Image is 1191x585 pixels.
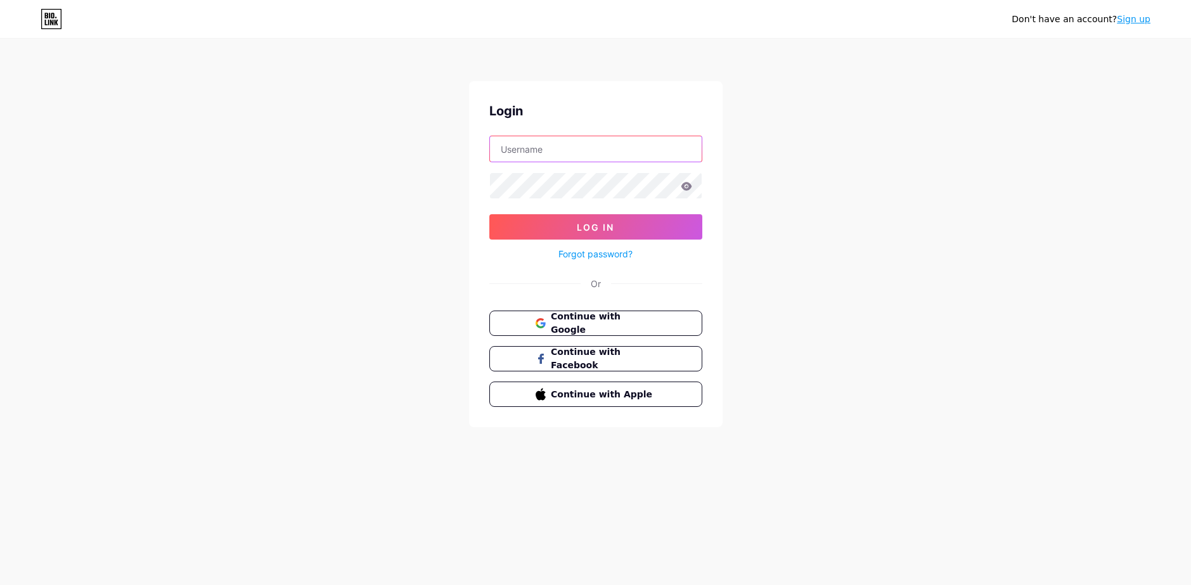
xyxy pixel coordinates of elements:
span: Log In [577,222,614,233]
a: Sign up [1117,14,1150,24]
span: Continue with Apple [551,388,655,401]
a: Forgot password? [558,247,633,260]
span: Continue with Google [551,310,655,337]
div: Login [489,101,702,120]
div: Don't have an account? [1012,13,1150,26]
input: Username [490,136,702,162]
div: Or [591,277,601,290]
button: Continue with Facebook [489,346,702,371]
button: Log In [489,214,702,240]
span: Continue with Facebook [551,345,655,372]
button: Continue with Google [489,311,702,336]
button: Continue with Apple [489,382,702,407]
